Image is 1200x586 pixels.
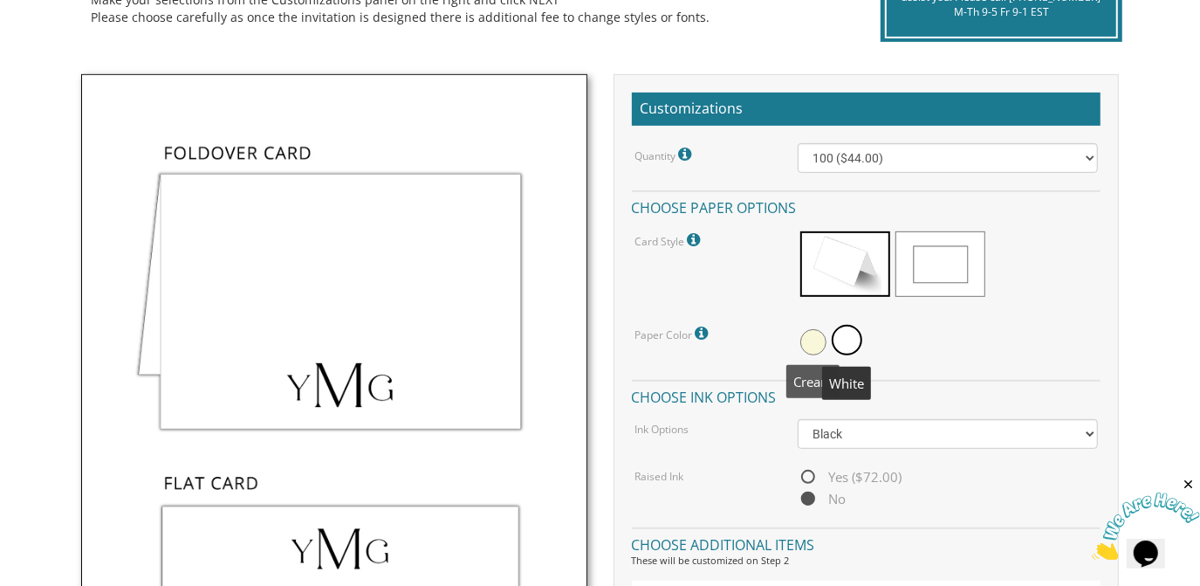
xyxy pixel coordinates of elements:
span: Yes ($72.00) [798,466,902,488]
label: Card Style [634,229,704,252]
h4: Choose paper options [632,190,1101,221]
label: Ink Options [634,422,689,437]
h4: Choose ink options [632,380,1101,410]
label: Paper Color [634,322,712,345]
label: Quantity [634,143,696,166]
div: These will be customized on Step 2 [632,554,1101,568]
iframe: chat widget [1092,477,1200,560]
label: Raised Ink [634,469,683,484]
h4: Choose additional items [632,527,1101,558]
h2: Customizations [632,93,1101,126]
span: No [798,488,846,510]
